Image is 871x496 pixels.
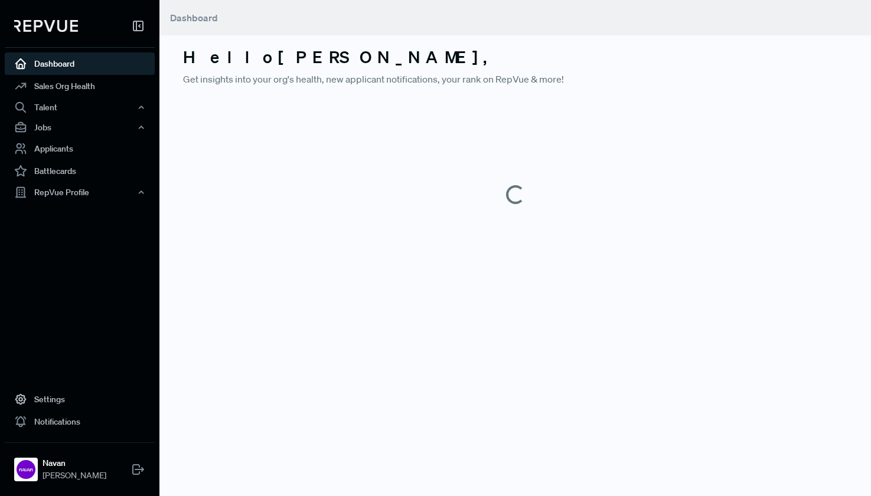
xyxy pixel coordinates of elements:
a: Battlecards [5,160,155,182]
a: NavanNavan[PERSON_NAME] [5,442,155,487]
strong: Navan [43,457,106,469]
span: Dashboard [170,12,218,24]
a: Notifications [5,410,155,433]
img: Navan [17,460,35,479]
span: [PERSON_NAME] [43,469,106,482]
a: Sales Org Health [5,75,155,97]
h3: Hello [PERSON_NAME] , [183,47,847,67]
p: Get insights into your org's health, new applicant notifications, your rank on RepVue & more! [183,72,847,86]
a: Settings [5,388,155,410]
button: RepVue Profile [5,182,155,202]
button: Jobs [5,117,155,137]
a: Dashboard [5,52,155,75]
img: RepVue [14,20,78,32]
button: Talent [5,97,155,117]
a: Applicants [5,137,155,160]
